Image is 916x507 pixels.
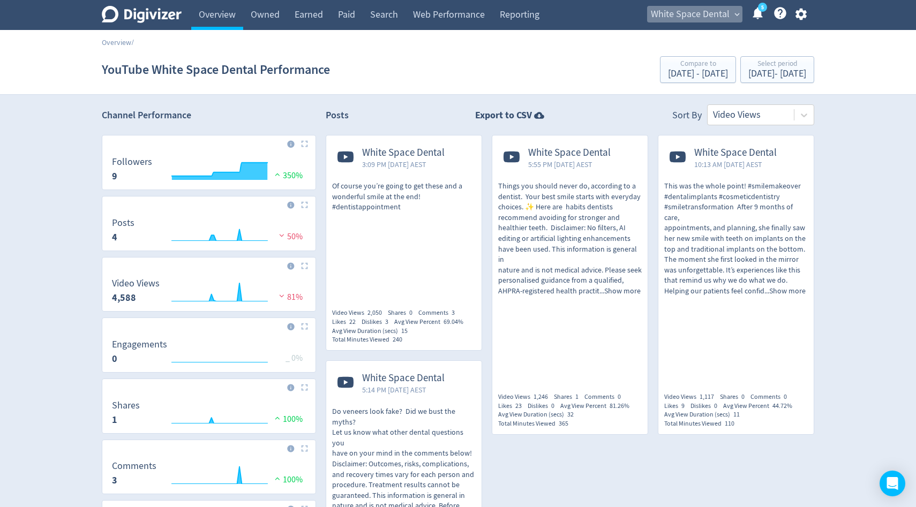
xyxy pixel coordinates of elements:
span: ... [599,286,641,296]
div: Avg View Duration (secs) [498,410,580,419]
span: 365 [559,419,568,428]
h2: Channel Performance [102,109,316,122]
div: Video Views [664,392,720,402]
div: [DATE] - [DATE] [668,69,728,79]
span: 350% [272,170,303,181]
span: Helping our patients feel confid [664,286,764,296]
span: have on your mind in the comments below! [332,448,472,458]
div: Avg View Duration (secs) [664,410,746,419]
span: 15 [401,327,408,335]
dt: Followers [112,156,152,168]
span: 23 [515,402,522,410]
span: White Space Dental [694,147,777,159]
div: Select period [748,60,806,69]
span: 1,246 [534,392,548,401]
dt: Posts [112,217,134,229]
span: nature and is not medical advice. Please seek [498,265,642,275]
a: 5 [758,3,767,12]
dt: Engagements [112,338,167,351]
span: Things you should never do, according to a [498,181,636,191]
button: Compare to[DATE] - [DATE] [660,56,736,83]
div: Dislikes [362,317,394,327]
div: Shares [554,392,584,402]
span: 0 [741,392,745,401]
a: White Space Dental10:13 AM [DATE] AESTThis was the whole point! #smilemakeover#dentalimplants #co... [658,135,814,385]
div: Video Views [498,392,554,402]
span: 5:14 PM [DATE] AEST [362,384,445,395]
span: Of course you’re going to get these and a [332,181,462,191]
span: 81.26% [610,402,629,410]
span: Show more [769,286,806,296]
span: Show more [604,286,641,296]
span: 32 [567,410,574,419]
span: ... [764,286,806,296]
div: Avg View Percent [394,317,469,327]
button: White Space Dental [647,6,742,23]
span: 2,050 [367,308,382,317]
div: Comments [750,392,793,402]
img: positive-performance.svg [272,474,283,482]
span: 22 [349,317,356,326]
span: 69.04% [444,317,463,326]
div: Likes [498,402,528,411]
div: Shares [720,392,750,402]
span: and recovery times vary for each person and [332,470,474,479]
span: 0 [784,392,787,401]
span: editing or artificial lighting enhancements [498,233,630,243]
span: have been used. This information is general in [498,244,639,264]
span: expand_more [732,10,742,19]
dt: Comments [112,460,156,472]
span: appointments, and planning, she finally saw [664,223,805,232]
div: Avg View Duration (secs) [332,327,414,336]
span: 0 [409,308,412,317]
div: Avg View Percent [560,402,635,411]
span: top and traditional implants on the bottom. [664,244,805,254]
a: Overview [102,37,131,47]
strong: 4,588 [112,291,136,304]
span: _ 0% [286,353,303,364]
h1: YouTube White Space Dental Performance [102,52,330,87]
span: Do veneers look fake? Did we bust the myths? [332,406,457,427]
iframe: https://www.youtube.com/watch?v=MTA63Omp5Fo [492,302,648,383]
span: White Space Dental [362,147,445,159]
span: / [131,37,134,47]
span: wonderful smile at the end! [332,192,421,201]
div: [DATE] - [DATE] [748,69,806,79]
span: 0 [551,402,554,410]
span: dentist. Your best smile starts with everyday [498,192,641,201]
iframe: https://www.youtube.com/watch?v=rVqr6rVt4gA [326,218,482,299]
span: 3 [452,308,455,317]
div: Open Intercom Messenger [880,471,905,496]
div: Total Minutes Viewed [332,335,408,344]
iframe: https://www.youtube.com/watch?v=Ygs1tIMUoJs [658,302,814,383]
strong: 0 [112,352,117,365]
img: Placeholder [301,384,308,391]
div: Likes [332,317,362,327]
span: 5:55 PM [DATE] AEST [528,159,611,170]
div: Total Minutes Viewed [498,419,574,428]
svg: Shares 1 [107,400,311,429]
span: 81% [276,292,303,302]
span: This was the whole point! #smilemakeover [664,181,801,191]
div: Comments [418,308,461,317]
div: Video Views [332,308,388,317]
img: Placeholder [301,262,308,269]
strong: Export to CSV [475,109,532,122]
span: 3:09 PM [DATE] AEST [362,159,445,170]
span: 1 [575,392,579,401]
div: Compare to [668,60,728,69]
div: Likes [664,402,690,411]
a: White Space Dental5:55 PM [DATE] AESTThings you should never do, according to adentist. Your best... [492,135,648,385]
dt: Shares [112,399,140,412]
span: Let us know what other dental questions you [332,427,465,448]
img: positive-performance.svg [272,170,283,178]
svg: Followers 9 [107,157,311,185]
div: Sort By [672,109,702,125]
div: Comments [584,392,627,402]
span: The moment she first looked in the mirror [664,254,799,264]
span: guaranteed. This information is general in [332,490,465,500]
strong: 4 [112,231,117,244]
span: healthier teeth. Disclaimer: No filters, AI [498,223,626,232]
img: negative-performance.svg [276,292,287,300]
span: 3 [385,317,388,326]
